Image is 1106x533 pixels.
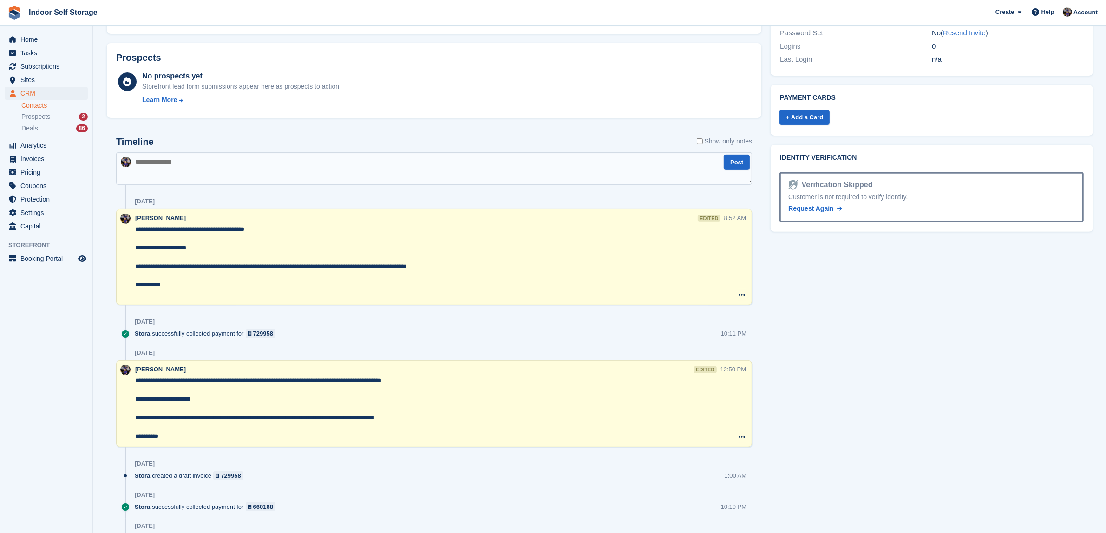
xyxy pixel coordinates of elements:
[142,95,177,105] div: Learn More
[20,252,76,265] span: Booking Portal
[135,318,155,325] div: [DATE]
[253,329,273,338] div: 729958
[788,204,842,214] a: Request Again
[120,365,131,375] img: Sandra Pomeroy
[932,54,1084,65] div: n/a
[5,87,88,100] a: menu
[20,166,76,179] span: Pricing
[135,329,150,338] span: Stora
[77,253,88,264] a: Preview store
[5,166,88,179] a: menu
[142,95,341,105] a: Learn More
[20,139,76,152] span: Analytics
[721,502,747,511] div: 10:10 PM
[246,502,276,511] a: 660168
[943,29,986,37] a: Resend Invite
[780,154,1084,162] h2: Identity verification
[20,46,76,59] span: Tasks
[5,179,88,192] a: menu
[1041,7,1054,17] span: Help
[932,41,1084,52] div: 0
[246,329,276,338] a: 729958
[8,240,92,250] span: Storefront
[788,180,798,190] img: Identity Verification Ready
[20,33,76,46] span: Home
[142,71,341,82] div: No prospects yet
[694,366,716,373] div: edited
[135,471,248,480] div: created a draft invoice
[135,491,155,499] div: [DATE]
[21,123,88,133] a: Deals 86
[5,206,88,219] a: menu
[76,124,88,132] div: 86
[135,471,150,480] span: Stora
[135,460,155,468] div: [DATE]
[5,139,88,152] a: menu
[20,220,76,233] span: Capital
[932,28,1084,39] div: No
[725,471,747,480] div: 1:00 AM
[941,29,988,37] span: ( )
[79,113,88,121] div: 2
[780,28,932,39] div: Password Set
[798,179,873,190] div: Verification Skipped
[213,471,243,480] a: 729958
[720,365,746,374] div: 12:50 PM
[135,198,155,205] div: [DATE]
[5,252,88,265] a: menu
[724,155,750,170] button: Post
[5,152,88,165] a: menu
[788,205,834,212] span: Request Again
[121,157,131,167] img: Sandra Pomeroy
[721,329,747,338] div: 10:11 PM
[135,502,280,511] div: successfully collected payment for
[21,112,50,121] span: Prospects
[135,366,186,373] span: [PERSON_NAME]
[1063,7,1072,17] img: Sandra Pomeroy
[20,73,76,86] span: Sites
[120,214,131,224] img: Sandra Pomeroy
[697,136,703,146] input: Show only notes
[20,60,76,73] span: Subscriptions
[135,502,150,511] span: Stora
[20,87,76,100] span: CRM
[135,522,155,530] div: [DATE]
[135,214,186,221] span: [PERSON_NAME]
[5,60,88,73] a: menu
[698,215,720,222] div: edited
[697,136,753,146] label: Show only notes
[995,7,1014,17] span: Create
[5,193,88,206] a: menu
[779,110,830,125] a: + Add a Card
[788,192,1075,202] div: Customer is not required to verify identity.
[221,471,241,480] div: 729958
[21,124,38,133] span: Deals
[142,82,341,91] div: Storefront lead form submissions appear here as prospects to action.
[135,349,155,357] div: [DATE]
[5,46,88,59] a: menu
[780,94,1084,102] h2: Payment cards
[5,220,88,233] a: menu
[25,5,101,20] a: Indoor Self Storage
[1073,8,1098,17] span: Account
[724,214,746,222] div: 8:52 AM
[135,329,280,338] div: successfully collected payment for
[5,33,88,46] a: menu
[20,179,76,192] span: Coupons
[20,206,76,219] span: Settings
[5,73,88,86] a: menu
[780,54,932,65] div: Last Login
[21,112,88,122] a: Prospects 2
[20,152,76,165] span: Invoices
[116,136,154,147] h2: Timeline
[116,52,161,63] h2: Prospects
[7,6,21,19] img: stora-icon-8386f47178a22dfd0bd8f6a31ec36ba5ce8667c1dd55bd0f319d3a0aa187defe.svg
[21,101,88,110] a: Contacts
[253,502,273,511] div: 660168
[20,193,76,206] span: Protection
[780,41,932,52] div: Logins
